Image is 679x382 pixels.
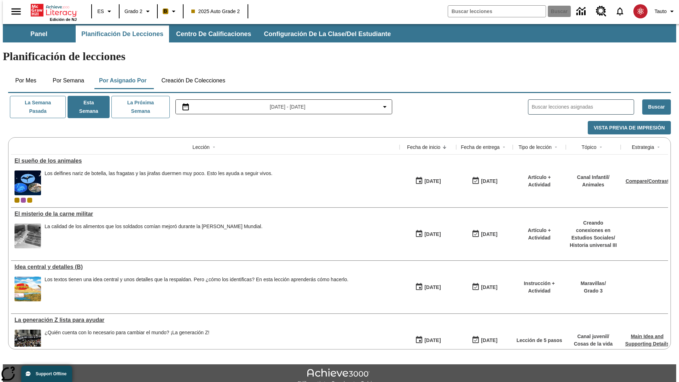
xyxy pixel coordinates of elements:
button: La semana pasada [10,96,66,118]
span: Edición de NJ [50,17,77,22]
button: Centro de calificaciones [170,25,257,42]
div: [DATE] [424,177,441,186]
button: Boost El color de la clase es anaranjado claro. Cambiar el color de la clase. [160,5,181,18]
p: Cosas de la vida [574,340,613,348]
p: Canal Infantil / [577,174,610,181]
div: Los delfines nariz de botella, las fragatas y las jirafas duermen muy poco. Esto les ayuda a segu... [45,170,272,176]
button: Abrir el menú lateral [6,1,27,22]
button: 09/21/25: Primer día en que estuvo disponible la lección [413,334,443,347]
button: Escoja un nuevo avatar [629,2,652,21]
span: Configuración de la clase/del estudiante [264,30,391,38]
div: [DATE] [481,283,497,292]
span: 2025 Auto Grade 2 [191,8,240,15]
div: Subbarra de navegación [3,24,676,42]
div: New 2025 class [27,198,32,203]
div: Estrategia [632,144,654,151]
button: Configuración de la clase/del estudiante [258,25,396,42]
p: Canal juvenil / [574,333,613,340]
img: Fotografía en blanco y negro que muestra cajas de raciones de comida militares con la etiqueta U.... [14,224,41,248]
p: Animales [577,181,610,189]
div: ¿Quién cuenta con lo necesario para cambiar el mundo? ¡La generación Z! [45,330,209,354]
img: Fotos de una fragata, dos delfines nariz de botella y una jirafa sobre un fondo de noche estrellada. [14,170,41,195]
span: Support Offline [36,371,66,376]
div: Los delfines nariz de botella, las fragatas y las jirafas duermen muy poco. Esto les ayuda a segu... [45,170,272,195]
button: Sort [552,143,560,151]
div: Lección [192,144,209,151]
p: Maravillas / [581,280,606,287]
button: Grado: Grado 2, Elige un grado [122,5,155,18]
div: Clase actual [14,198,19,203]
p: Instrucción + Actividad [516,280,562,295]
div: Los textos tienen una idea central y unos detalles que la respaldan. Pero ¿cómo los identificas? ... [45,277,348,283]
a: Centro de información [572,2,592,21]
button: Support Offline [21,366,72,382]
div: Subbarra de navegación [3,25,397,42]
button: Perfil/Configuración [652,5,679,18]
button: 09/21/25: Último día en que podrá accederse la lección [469,280,500,294]
span: Planificación de lecciones [81,30,163,38]
button: Buscar [642,99,671,115]
div: Tipo de lección [518,144,552,151]
p: La calidad de los alimentos que los soldados comían mejoró durante la [PERSON_NAME] Mundial. [45,224,262,230]
a: Compare/Contrast [626,178,669,184]
p: Creando conexiones en Estudios Sociales / [569,219,617,242]
div: La generación Z lista para ayudar [14,317,396,323]
a: El misterio de la carne militar , Lecciones [14,211,396,217]
span: Grado 2 [124,8,143,15]
button: Panel [4,25,74,42]
button: 09/21/25: Último día en que podrá accederse la lección [469,227,500,241]
div: Fecha de entrega [461,144,500,151]
input: Buscar lecciones asignadas [532,102,634,112]
p: Grado 3 [581,287,606,295]
button: 09/21/25: Último día en que podrá accederse la lección [469,334,500,347]
img: Un grupo de manifestantes protestan frente al Museo Americano de Historia Natural en la ciudad de... [14,330,41,354]
div: El misterio de la carne militar [14,211,396,217]
a: La generación Z lista para ayudar , Lecciones [14,317,396,323]
button: Seleccione el intervalo de fechas opción del menú [179,103,389,111]
img: portada de Maravillas de tercer grado: una mariposa vuela sobre un campo y un río, con montañas a... [14,277,41,301]
div: Idea central y detalles (B) [14,264,396,270]
button: Sort [500,143,508,151]
div: La calidad de los alimentos que los soldados comían mejoró durante la Segunda Guerra Mundial. [45,224,262,248]
button: 09/26/25: Primer día en que estuvo disponible la lección [413,174,443,188]
div: Fecha de inicio [407,144,440,151]
div: [DATE] [481,336,497,345]
div: Los textos tienen una idea central y unos detalles que la respaldan. Pero ¿cómo los identificas? ... [45,277,348,301]
button: Creación de colecciones [156,72,231,89]
input: Buscar campo [448,6,546,17]
div: [DATE] [424,336,441,345]
button: Esta semana [68,96,110,118]
div: [DATE] [481,177,497,186]
span: ES [97,8,104,15]
button: Sort [654,143,663,151]
div: Portada [31,2,77,22]
button: Por mes [8,72,43,89]
span: Tauto [655,8,667,15]
a: Centro de recursos, Se abrirá en una pestaña nueva. [592,2,611,21]
span: Panel [30,30,47,38]
button: 09/26/25: Último día en que podrá accederse la lección [469,174,500,188]
p: Lección de 5 pasos [516,337,562,344]
span: Centro de calificaciones [176,30,251,38]
div: Tópico [581,144,596,151]
button: La próxima semana [111,96,169,118]
a: Idea central y detalles (B), Lecciones [14,264,396,270]
img: avatar image [633,4,648,18]
p: Artículo + Actividad [516,174,562,189]
span: B [164,7,167,16]
button: Lenguaje: ES, Selecciona un idioma [94,5,117,18]
a: Portada [31,3,77,17]
button: 09/21/25: Primer día en que estuvo disponible la lección [413,227,443,241]
span: OL 2025 Auto Grade 3 [21,198,26,203]
button: Sort [597,143,605,151]
span: [DATE] - [DATE] [270,103,306,111]
button: Por semana [47,72,90,89]
button: Sort [440,143,449,151]
div: [DATE] [424,230,441,239]
button: Por asignado por [93,72,152,89]
h1: Planificación de lecciones [3,50,676,63]
div: [DATE] [481,230,497,239]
